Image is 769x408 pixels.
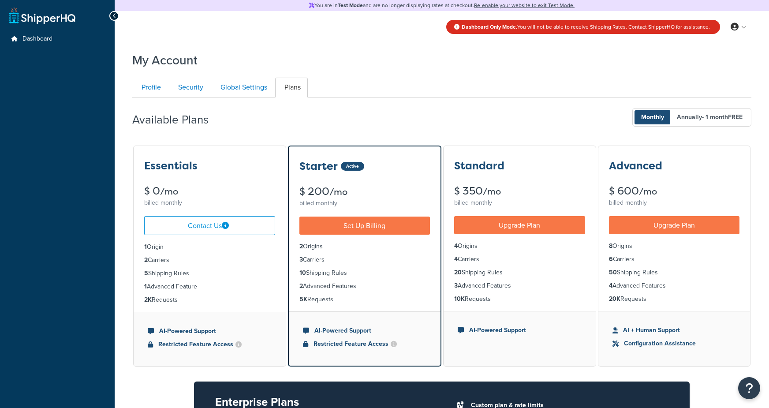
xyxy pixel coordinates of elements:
[132,78,168,97] a: Profile
[609,281,612,290] strong: 4
[454,241,458,251] strong: 4
[609,281,740,291] li: Advanced Features
[144,282,147,291] strong: 1
[329,186,347,198] small: /mo
[738,377,760,399] button: Open Resource Center
[609,268,617,277] strong: 50
[639,185,657,198] small: /mo
[7,31,108,47] a: Dashboard
[299,161,338,172] h3: Starter
[144,197,275,209] div: billed monthly
[299,242,303,251] strong: 2
[9,7,75,24] a: ShipperHQ Home
[22,35,52,43] span: Dashboard
[299,295,430,304] li: Requests
[211,78,274,97] a: Global Settings
[144,255,148,265] strong: 2
[728,112,743,122] b: FREE
[144,160,198,172] h3: Essentials
[670,110,749,124] span: Annually
[299,255,430,265] li: Carriers
[609,268,740,277] li: Shipping Rules
[454,281,585,291] li: Advanced Features
[454,294,465,303] strong: 10K
[454,216,585,234] a: Upgrade Plan
[609,294,620,303] strong: 20K
[299,242,430,251] li: Origins
[148,326,272,336] li: AI-Powered Support
[132,52,198,69] h1: My Account
[609,255,740,264] li: Carriers
[144,269,148,278] strong: 5
[144,255,275,265] li: Carriers
[454,294,585,304] li: Requests
[612,326,736,335] li: AI + Human Support
[635,110,671,124] span: Monthly
[454,255,585,264] li: Carriers
[462,23,710,31] span: You will not be able to receive Shipping Rates. Contact ShipperHQ for assistance.
[609,241,612,251] strong: 8
[169,78,210,97] a: Security
[303,326,427,336] li: AI-Powered Support
[454,160,504,172] h3: Standard
[341,162,364,171] div: Active
[299,268,306,277] strong: 10
[144,295,275,305] li: Requests
[612,339,736,348] li: Configuration Assistance
[132,113,222,126] h2: Available Plans
[454,197,585,209] div: billed monthly
[609,197,740,209] div: billed monthly
[458,326,582,335] li: AI-Powered Support
[303,339,427,349] li: Restricted Feature Access
[144,186,275,197] div: $ 0
[299,281,430,291] li: Advanced Features
[454,255,458,264] strong: 4
[299,295,307,304] strong: 5K
[609,186,740,197] div: $ 600
[454,241,585,251] li: Origins
[454,268,585,277] li: Shipping Rules
[144,216,275,235] a: Contact Us
[609,160,662,172] h3: Advanced
[144,242,147,251] strong: 1
[148,340,272,349] li: Restricted Feature Access
[160,185,178,198] small: /mo
[338,1,363,9] strong: Test Mode
[454,281,458,290] strong: 3
[275,78,308,97] a: Plans
[299,281,303,291] strong: 2
[144,282,275,292] li: Advanced Feature
[609,294,740,304] li: Requests
[702,112,743,122] span: - 1 month
[609,241,740,251] li: Origins
[609,255,613,264] strong: 6
[144,242,275,252] li: Origin
[299,217,430,235] a: Set Up Billing
[454,268,462,277] strong: 20
[474,1,575,9] a: Re-enable your website to exit Test Mode.
[462,23,517,31] strong: Dashboard Only Mode.
[609,216,740,234] a: Upgrade Plan
[299,197,430,210] div: billed monthly
[299,268,430,278] li: Shipping Rules
[454,186,585,197] div: $ 350
[299,255,303,264] strong: 3
[144,295,152,304] strong: 2K
[144,269,275,278] li: Shipping Rules
[299,186,430,197] div: $ 200
[483,185,501,198] small: /mo
[632,108,751,127] button: Monthly Annually- 1 monthFREE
